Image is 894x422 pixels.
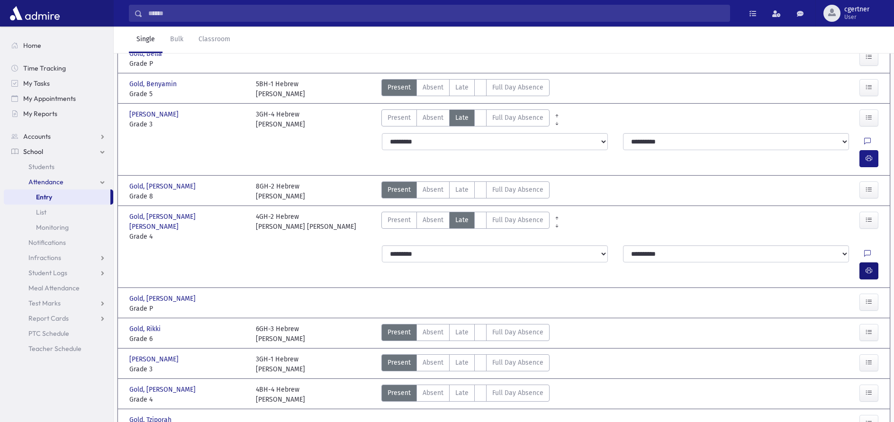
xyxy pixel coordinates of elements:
span: Grade 5 [129,89,246,99]
span: Full Day Absence [492,82,543,92]
span: Late [455,358,469,368]
a: Entry [4,189,110,205]
span: Grade P [129,304,246,314]
span: Absent [423,113,443,123]
span: Grade P [129,59,246,69]
a: Attendance [4,174,113,189]
span: Present [388,358,411,368]
a: PTC Schedule [4,326,113,341]
a: Students [4,159,113,174]
a: Student Logs [4,265,113,280]
span: Present [388,388,411,398]
span: Infractions [28,253,61,262]
span: Late [455,215,469,225]
a: Time Tracking [4,61,113,76]
span: My Appointments [23,94,76,103]
span: Grade 4 [129,395,246,404]
div: 5BH-1 Hebrew [PERSON_NAME] [256,79,305,99]
a: Classroom [191,27,238,53]
span: Present [388,82,411,92]
span: Entry [36,193,52,201]
span: Test Marks [28,299,61,307]
span: Absent [423,215,443,225]
span: Full Day Absence [492,215,543,225]
a: Test Marks [4,296,113,311]
a: My Appointments [4,91,113,106]
a: Monitoring [4,220,113,235]
span: Late [455,185,469,195]
div: AttTypes [381,354,550,374]
div: AttTypes [381,385,550,404]
span: Home [23,41,41,50]
span: Present [388,215,411,225]
img: AdmirePro [8,4,62,23]
span: Gold, Benyamin [129,79,179,89]
a: Single [129,27,163,53]
span: Full Day Absence [492,185,543,195]
div: 4BH-4 Hebrew [PERSON_NAME] [256,385,305,404]
span: Teacher Schedule [28,344,81,353]
span: Gold, [PERSON_NAME] [PERSON_NAME] [129,212,246,232]
span: Present [388,327,411,337]
span: Present [388,113,411,123]
span: Gold, [PERSON_NAME] [129,294,198,304]
div: 8GH-2 Hebrew [PERSON_NAME] [256,181,305,201]
a: My Tasks [4,76,113,91]
a: Bulk [163,27,191,53]
span: Absent [423,327,443,337]
span: Late [455,82,469,92]
a: School [4,144,113,159]
span: [PERSON_NAME] [129,109,181,119]
a: Report Cards [4,311,113,326]
span: Meal Attendance [28,284,80,292]
span: My Reports [23,109,57,118]
span: Grade 3 [129,364,246,374]
a: My Reports [4,106,113,121]
span: My Tasks [23,79,50,88]
span: Present [388,185,411,195]
div: 6GH-3 Hebrew [PERSON_NAME] [256,324,305,344]
span: School [23,147,43,156]
span: Absent [423,358,443,368]
span: Absent [423,82,443,92]
span: Report Cards [28,314,69,323]
span: Absent [423,388,443,398]
span: Late [455,327,469,337]
div: AttTypes [381,212,550,242]
a: Home [4,38,113,53]
div: 3GH-4 Hebrew [PERSON_NAME] [256,109,305,129]
div: 4GH-2 Hebrew [PERSON_NAME] [PERSON_NAME] [256,212,356,242]
span: [PERSON_NAME] [129,354,181,364]
a: Meal Attendance [4,280,113,296]
span: Gold, [PERSON_NAME] [129,385,198,395]
input: Search [143,5,730,22]
div: AttTypes [381,109,550,129]
div: AttTypes [381,79,550,99]
span: User [844,13,869,21]
span: Full Day Absence [492,327,543,337]
a: Notifications [4,235,113,250]
div: 3GH-1 Hebrew [PERSON_NAME] [256,354,305,374]
span: Late [455,113,469,123]
span: Grade 6 [129,334,246,344]
span: Attendance [28,178,63,186]
a: Infractions [4,250,113,265]
span: Grade 3 [129,119,246,129]
span: Student Logs [28,269,67,277]
span: Gold, Bella [129,49,164,59]
span: Absent [423,185,443,195]
a: Teacher Schedule [4,341,113,356]
span: Full Day Absence [492,358,543,368]
span: Gold, Rikki [129,324,163,334]
span: Late [455,388,469,398]
span: List [36,208,46,216]
span: Students [28,162,54,171]
a: List [4,205,113,220]
div: AttTypes [381,181,550,201]
span: Grade 8 [129,191,246,201]
span: PTC Schedule [28,329,69,338]
span: Grade 4 [129,232,246,242]
span: Notifications [28,238,66,247]
span: cgertner [844,6,869,13]
span: Time Tracking [23,64,66,72]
